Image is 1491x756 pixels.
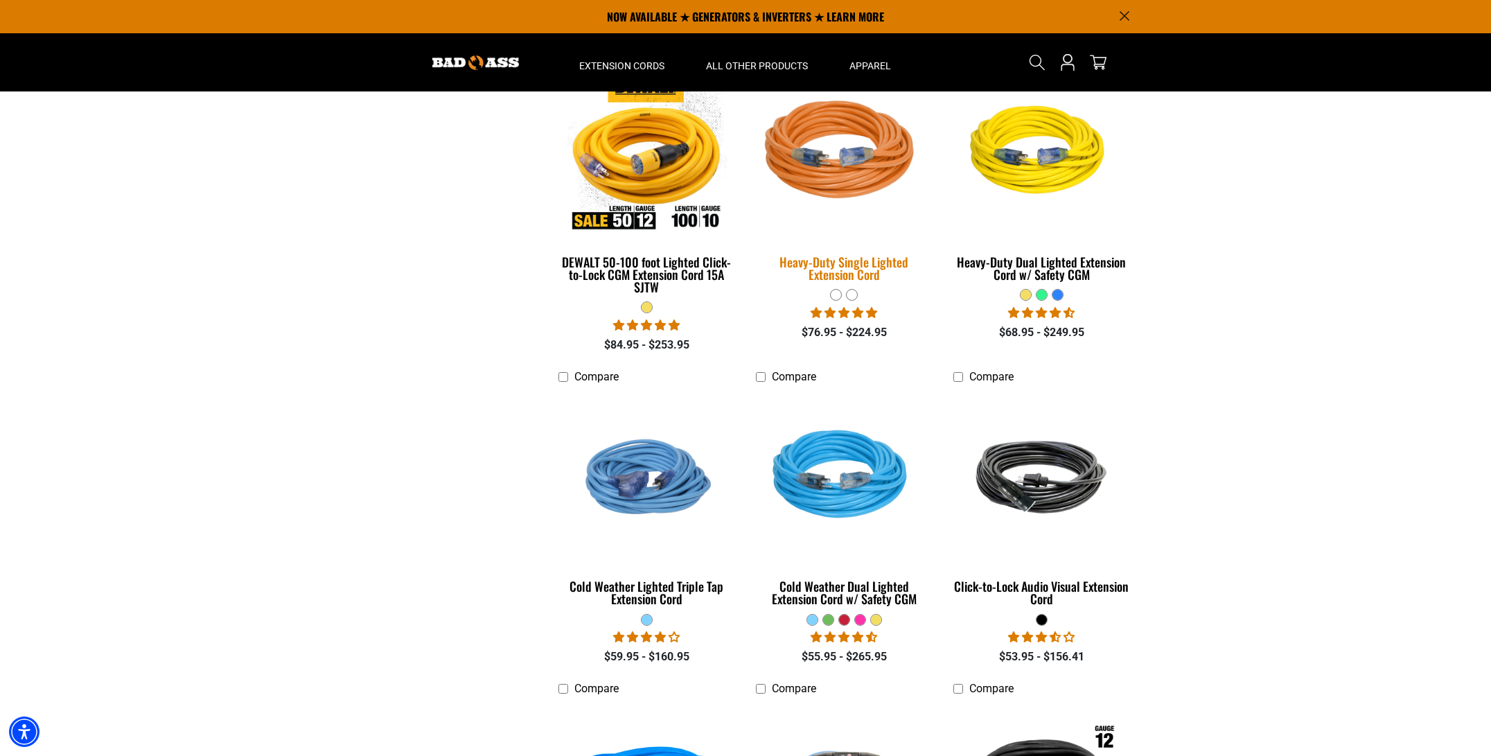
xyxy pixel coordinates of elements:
[1087,54,1109,71] a: cart
[1008,306,1075,319] span: 4.64 stars
[953,390,1130,613] a: black Click-to-Lock Audio Visual Extension Cord
[1057,33,1079,91] a: Open this option
[747,64,941,241] img: orange
[558,337,735,353] div: $84.95 - $253.95
[558,649,735,665] div: $59.95 - $160.95
[9,717,39,747] div: Accessibility Menu
[558,390,735,613] a: Light Blue Cold Weather Lighted Triple Tap Extension Cord
[829,33,912,91] summary: Apparel
[1026,51,1048,73] summary: Search
[954,423,1129,530] img: black
[558,580,735,605] div: Cold Weather Lighted Triple Tap Extension Cord
[685,33,829,91] summary: All Other Products
[579,60,664,72] span: Extension Cords
[849,60,891,72] span: Apparel
[811,631,877,644] span: 4.62 stars
[969,370,1014,383] span: Compare
[756,324,933,341] div: $76.95 - $224.95
[953,649,1130,665] div: $53.95 - $156.41
[706,60,808,72] span: All Other Products
[756,649,933,665] div: $55.95 - $265.95
[558,256,735,293] div: DEWALT 50-100 foot Lighted Click-to-Lock CGM Extension Cord 15A SJTW
[756,66,933,289] a: orange Heavy-Duty Single Lighted Extension Cord
[1008,631,1075,644] span: 3.50 stars
[613,319,680,332] span: 4.84 stars
[772,370,816,383] span: Compare
[954,72,1129,231] img: yellow
[432,55,519,70] img: Bad Ass Extension Cords
[560,397,734,556] img: Light Blue
[811,306,877,319] span: 5.00 stars
[574,682,619,695] span: Compare
[953,580,1130,605] div: Click-to-Lock Audio Visual Extension Cord
[574,370,619,383] span: Compare
[756,256,933,281] div: Heavy-Duty Single Lighted Extension Cord
[757,397,931,556] img: Light Blue
[953,256,1130,281] div: Heavy-Duty Dual Lighted Extension Cord w/ Safety CGM
[560,72,734,231] img: DEWALT 50-100 foot Lighted Click-to-Lock CGM Extension Cord 15A SJTW
[953,66,1130,289] a: yellow Heavy-Duty Dual Lighted Extension Cord w/ Safety CGM
[613,631,680,644] span: 4.18 stars
[969,682,1014,695] span: Compare
[756,580,933,605] div: Cold Weather Dual Lighted Extension Cord w/ Safety CGM
[558,33,685,91] summary: Extension Cords
[558,66,735,301] a: DEWALT 50-100 foot Lighted Click-to-Lock CGM Extension Cord 15A SJTW DEWALT 50-100 foot Lighted C...
[756,390,933,613] a: Light Blue Cold Weather Dual Lighted Extension Cord w/ Safety CGM
[772,682,816,695] span: Compare
[953,324,1130,341] div: $68.95 - $249.95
